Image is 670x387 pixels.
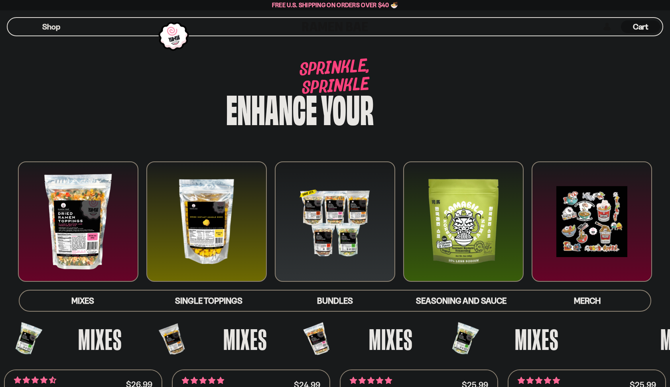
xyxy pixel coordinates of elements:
span: Mixes [223,324,267,354]
a: Merch [524,291,650,311]
span: Mixes [78,324,122,354]
span: Mixes [515,324,559,354]
div: your [321,89,374,127]
span: Bundles [317,296,353,306]
span: 4.76 stars [182,375,224,386]
div: Enhance [226,89,317,127]
a: Mixes [20,291,146,311]
span: Seasoning and Sauce [416,296,506,306]
span: Cart [633,22,648,31]
span: Single Toppings [175,296,242,306]
span: Mixes [369,324,413,354]
span: Mixes [71,296,94,306]
div: Cart [621,18,660,35]
button: Mobile Menu Trigger [20,24,30,30]
a: Bundles [272,291,398,311]
a: Single Toppings [146,291,272,311]
span: Free U.S. Shipping on Orders over $40 🍜 [272,1,398,9]
span: 4.68 stars [14,375,56,385]
span: Merch [574,296,601,306]
span: 4.76 stars [518,375,560,386]
span: 4.75 stars [350,375,392,386]
a: Seasoning and Sauce [398,291,524,311]
span: Shop [42,22,60,32]
a: Shop [42,20,60,33]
